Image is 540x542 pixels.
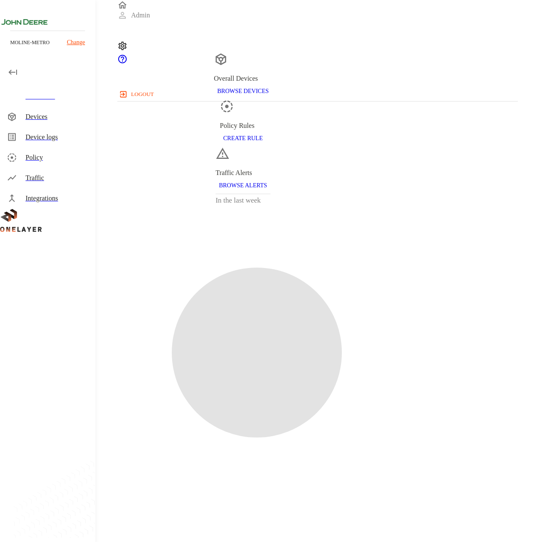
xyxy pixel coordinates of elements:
[220,131,266,147] button: CREATE RULE
[117,88,517,101] a: logout
[220,134,266,141] a: CREATE RULE
[117,88,157,101] button: logout
[131,10,150,20] p: Admin
[117,58,128,65] span: Support Portal
[216,181,270,189] a: BROWSE ALERTS
[117,58,128,65] a: onelayer-support
[216,168,270,178] div: Traffic Alerts
[220,121,266,131] div: Policy Rules
[216,194,270,207] h3: In the last week
[216,178,270,194] button: BROWSE ALERTS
